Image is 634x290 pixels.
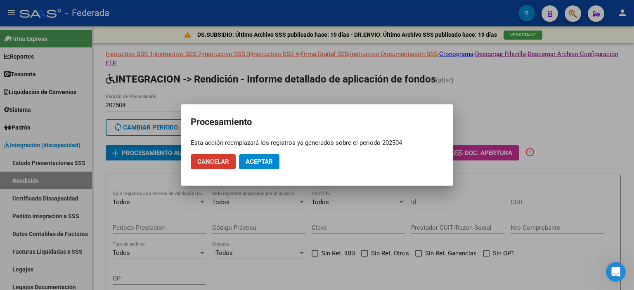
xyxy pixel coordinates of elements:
button: Aceptar [239,154,279,169]
h2: Procesamiento [191,114,443,130]
div: Esta acción reemplazará los registros ya generados sobre el periodo 202504 [191,138,443,148]
button: Cancelar [191,154,236,169]
span: Cancelar [197,158,229,165]
iframe: Intercom live chat [606,262,626,282]
span: Aceptar [246,158,273,165]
